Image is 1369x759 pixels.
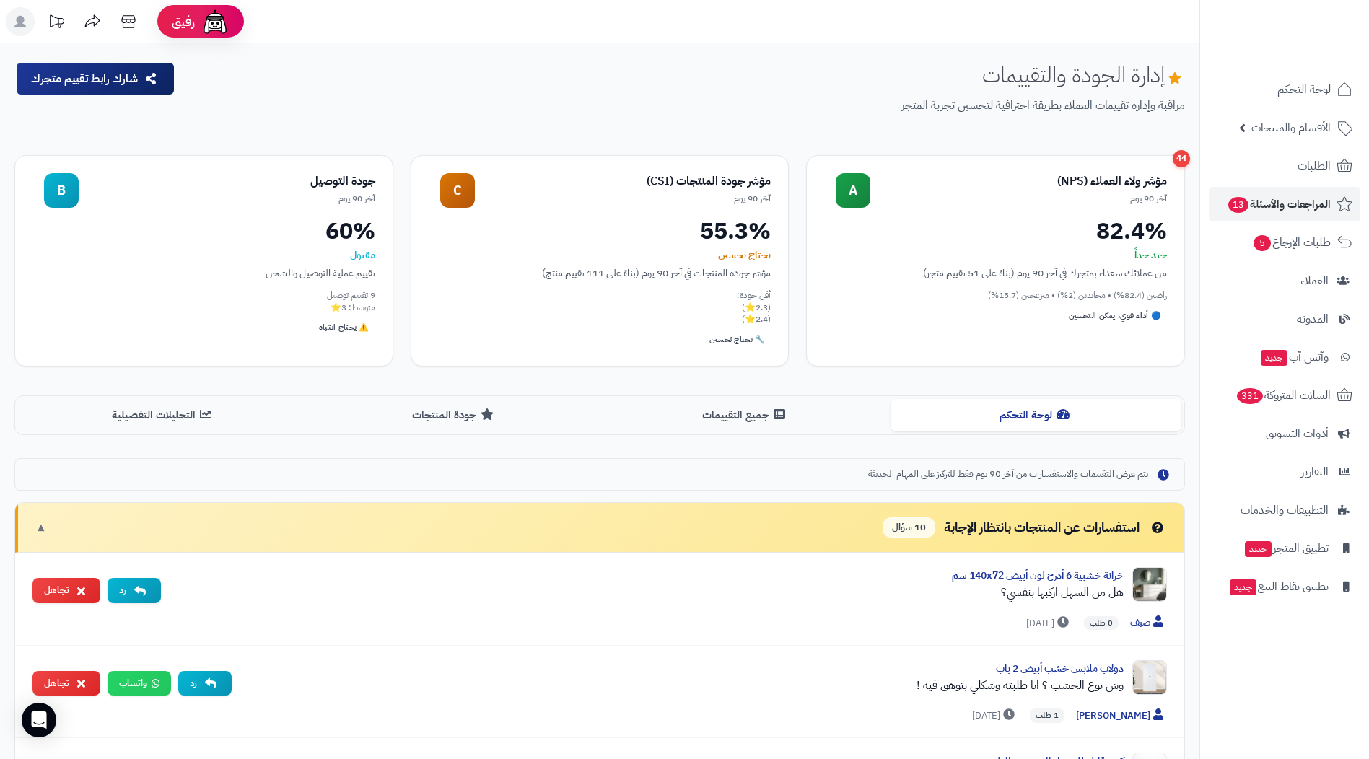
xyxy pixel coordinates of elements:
[18,399,309,431] button: التحليلات التفصيلية
[1209,340,1360,374] a: وآتس آبجديد
[824,289,1167,302] div: راضين (82.4%) • محايدين (2%) • منزعجين (15.7%)
[1230,579,1256,595] span: جديد
[1298,156,1331,176] span: الطلبات
[44,173,79,208] div: B
[891,399,1181,431] button: لوحة التحكم
[883,517,1167,538] div: استفسارات عن المنتجات بانتظار الإجابة
[1209,416,1360,451] a: أدوات التسويق
[1209,263,1360,298] a: العملاء
[1237,388,1263,404] span: 331
[1261,350,1287,366] span: جديد
[172,584,1124,601] div: هل من السهل اركبها بنفسي؟
[1209,302,1360,336] a: المدونة
[79,173,375,190] div: جودة التوصيل
[475,193,771,205] div: آخر 90 يوم
[1251,118,1331,138] span: الأقسام والمنتجات
[972,708,1018,723] span: [DATE]
[824,219,1167,242] div: 82.4%
[1301,462,1329,482] span: التقارير
[1209,225,1360,260] a: طلبات الإرجاع5
[870,193,1167,205] div: آخر 90 يوم
[79,193,375,205] div: آخر 90 يوم
[704,331,771,348] div: 🔧 يحتاج تحسين
[996,661,1124,676] a: دولاب ملابس خشب أبيض 2 باب
[1209,569,1360,604] a: تطبيق نقاط البيعجديد
[22,703,56,737] div: Open Intercom Messenger
[32,266,375,281] div: تقييم عملية التوصيل والشحن
[32,289,375,314] div: 9 تقييم توصيل متوسط: 3⭐
[1209,149,1360,183] a: الطلبات
[178,671,232,696] button: رد
[1209,72,1360,107] a: لوحة التحكم
[1245,541,1272,557] span: جديد
[1235,385,1331,405] span: السلات المتروكة
[38,7,74,40] a: تحديثات المنصة
[243,677,1124,694] div: وش نوع الخشب ؟ انا طلبته وشكلي بتوهق فيه !
[172,13,195,30] span: رفيق
[868,468,1148,481] span: يتم عرض التقييمات والاستفسارات من آخر 90 يوم فقط للتركيز على المهام الحديثة
[1209,531,1360,566] a: تطبيق المتجرجديد
[313,319,375,336] div: ⚠️ يحتاج انتباه
[1132,660,1167,695] img: Product
[1259,347,1329,367] span: وآتس آب
[1084,616,1119,631] span: 0 طلب
[32,248,375,263] div: مقبول
[309,399,600,431] button: جودة المنتجات
[1209,187,1360,221] a: المراجعات والأسئلة13
[429,219,771,242] div: 55.3%
[1228,197,1248,213] span: 13
[429,289,771,325] div: أقل جودة: (2.3⭐) (2.4⭐)
[1266,424,1329,444] span: أدوات التسويق
[1297,309,1329,329] span: المدونة
[35,519,47,536] span: ▼
[440,173,475,208] div: C
[1173,150,1190,167] div: 44
[1063,307,1167,325] div: 🔵 أداء قوي، يمكن التحسين
[1076,708,1167,724] span: [PERSON_NAME]
[952,568,1124,583] a: خزانة خشبية 6 أدرج لون أبيض 140x72 سم
[32,219,375,242] div: 60%
[1030,708,1064,723] span: 1 طلب
[429,248,771,263] div: يحتاج تحسين
[1026,616,1072,631] span: [DATE]
[1209,455,1360,489] a: التقارير
[108,578,161,603] button: رد
[475,173,771,190] div: مؤشر جودة المنتجات (CSI)
[1228,576,1329,597] span: تطبيق نقاط البيع
[1132,567,1167,602] img: Product
[883,517,935,538] span: 10 سؤال
[1243,538,1329,558] span: تطبيق المتجر
[1300,271,1329,291] span: العملاء
[982,63,1185,87] h1: إدارة الجودة والتقييمات
[1277,79,1331,100] span: لوحة التحكم
[1209,378,1360,413] a: السلات المتروكة331
[824,248,1167,263] div: جيد جداً
[600,399,891,431] button: جميع التقييمات
[1130,615,1167,631] span: ضيف
[108,671,171,696] a: واتساب
[17,63,174,95] button: شارك رابط تقييم متجرك
[429,266,771,281] div: مؤشر جودة المنتجات في آخر 90 يوم (بناءً على 111 تقييم منتج)
[870,173,1167,190] div: مؤشر ولاء العملاء (NPS)
[1227,194,1331,214] span: المراجعات والأسئلة
[836,173,870,208] div: A
[201,7,229,36] img: ai-face.png
[32,671,100,696] button: تجاهل
[187,97,1185,114] p: مراقبة وإدارة تقييمات العملاء بطريقة احترافية لتحسين تجربة المتجر
[1252,232,1331,253] span: طلبات الإرجاع
[32,578,100,603] button: تجاهل
[1241,500,1329,520] span: التطبيقات والخدمات
[1209,493,1360,527] a: التطبيقات والخدمات
[824,266,1167,281] div: من عملائك سعداء بمتجرك في آخر 90 يوم (بناءً على 51 تقييم متجر)
[1254,235,1271,251] span: 5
